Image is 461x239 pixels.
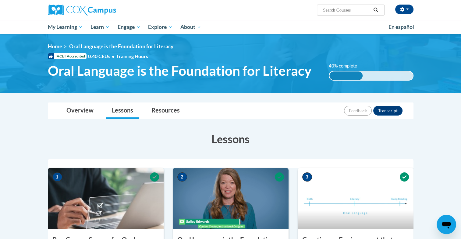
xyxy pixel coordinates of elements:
button: Transcript [373,106,402,116]
span: 0.40 CEUs [88,53,116,60]
button: Account Settings [395,5,413,14]
span: Learn [90,23,110,31]
iframe: Button to launch messaging window [437,215,456,234]
span: Engage [118,23,140,31]
div: 40% complete [329,71,363,80]
a: My Learning [44,20,87,34]
img: Course Image [173,168,289,229]
a: En español [385,21,418,33]
button: Search [371,6,380,14]
span: 2 [177,172,187,182]
a: Resources [145,103,186,119]
a: Explore [144,20,176,34]
span: Training Hours [116,53,148,59]
input: Search Courses [322,6,371,14]
div: Main menu [39,20,423,34]
a: Overview [60,103,100,119]
span: Oral Language is the Foundation for Literacy [69,43,173,50]
a: Lessons [106,103,139,119]
span: En español [388,24,414,30]
span: Oral Language is the Foundation for Literacy [48,63,311,79]
span: 1 [52,172,62,182]
span: Explore [148,23,172,31]
a: About [176,20,205,34]
span: My Learning [48,23,83,31]
img: Cox Campus [48,5,116,16]
button: Feedback [344,106,372,116]
a: Cox Campus [48,5,164,16]
a: Engage [114,20,144,34]
a: Home [48,43,62,50]
span: IACET Accredited [48,53,87,59]
a: Learn [87,20,114,34]
img: Course Image [48,168,164,229]
h3: Lessons [48,131,413,147]
span: About [180,23,201,31]
span: • [112,53,115,59]
label: 40% complete [329,63,364,69]
img: Course Image [298,168,413,229]
span: 3 [302,172,312,182]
